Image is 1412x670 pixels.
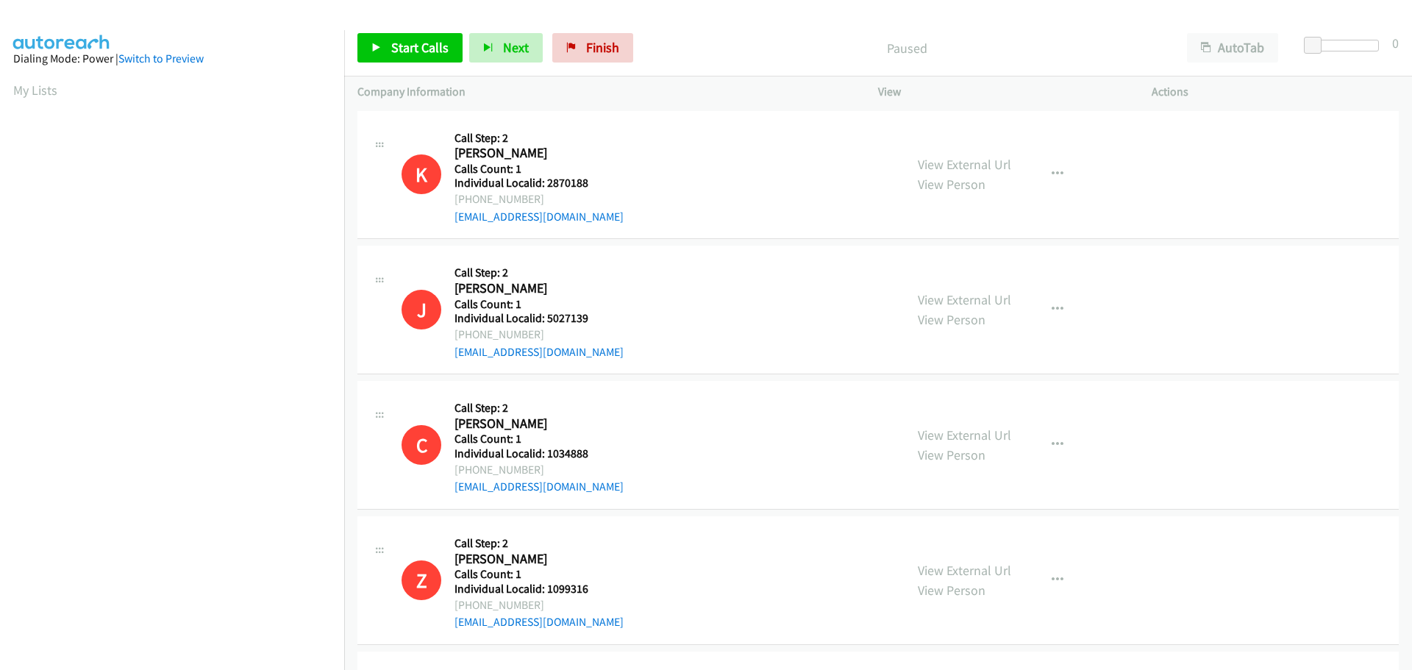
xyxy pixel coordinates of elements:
a: [EMAIL_ADDRESS][DOMAIN_NAME] [454,210,624,224]
p: View [878,83,1125,101]
button: Next [469,33,543,63]
div: This number is on the do not call list [402,425,441,465]
button: AutoTab [1187,33,1278,63]
h5: Calls Count: 1 [454,432,624,446]
a: View Person [918,582,985,599]
p: Company Information [357,83,852,101]
div: This number is on the do not call list [402,560,441,600]
h2: [PERSON_NAME] [454,551,595,568]
div: This number is on the do not call list [402,154,441,194]
h5: Calls Count: 1 [454,162,624,177]
div: [PHONE_NUMBER] [454,190,624,208]
a: View External Url [918,427,1011,443]
a: View External Url [918,562,1011,579]
a: [EMAIL_ADDRESS][DOMAIN_NAME] [454,615,624,629]
a: View Person [918,176,985,193]
h5: Individual Localid: 1034888 [454,446,624,461]
div: Dialing Mode: Power | [13,50,331,68]
h1: Z [402,560,441,600]
a: Start Calls [357,33,463,63]
h2: [PERSON_NAME] [454,145,595,162]
h2: [PERSON_NAME] [454,280,595,297]
a: View Person [918,446,985,463]
h5: Individual Localid: 1099316 [454,582,624,596]
a: Finish [552,33,633,63]
h5: Call Step: 2 [454,265,624,280]
h5: Individual Localid: 2870188 [454,176,624,190]
div: [PHONE_NUMBER] [454,326,624,343]
span: Start Calls [391,39,449,56]
div: 0 [1392,33,1399,53]
span: Finish [586,39,619,56]
h5: Calls Count: 1 [454,567,624,582]
div: This number is on the do not call list [402,290,441,329]
h2: [PERSON_NAME] [454,416,595,432]
a: View External Url [918,291,1011,308]
p: Actions [1152,83,1399,101]
a: View External Url [918,156,1011,173]
div: Delay between calls (in seconds) [1311,40,1379,51]
span: Next [503,39,529,56]
h5: Call Step: 2 [454,536,624,551]
a: [EMAIL_ADDRESS][DOMAIN_NAME] [454,345,624,359]
a: View Person [918,311,985,328]
div: [PHONE_NUMBER] [454,461,624,479]
h1: C [402,425,441,465]
a: Switch to Preview [118,51,204,65]
p: Paused [653,38,1160,58]
h5: Individual Localid: 5027139 [454,311,624,326]
a: My Lists [13,82,57,99]
div: [PHONE_NUMBER] [454,596,624,614]
h5: Call Step: 2 [454,401,624,416]
h5: Calls Count: 1 [454,297,624,312]
a: [EMAIL_ADDRESS][DOMAIN_NAME] [454,480,624,493]
h5: Call Step: 2 [454,131,624,146]
h1: K [402,154,441,194]
h1: J [402,290,441,329]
